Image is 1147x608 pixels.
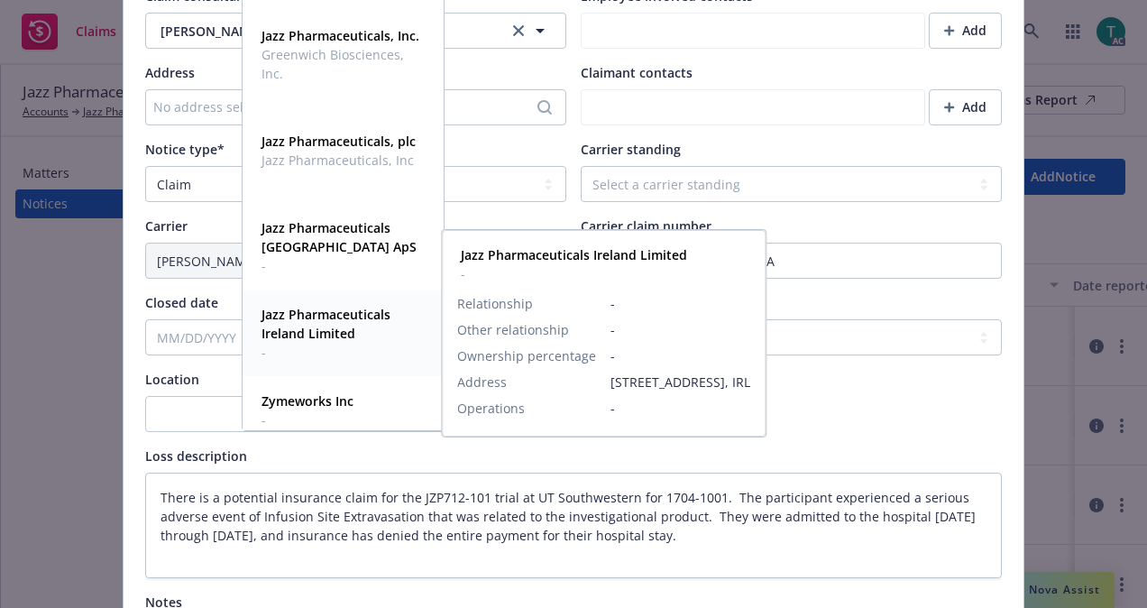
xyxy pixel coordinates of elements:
[145,473,1002,578] textarea: There is a potential insurance claim for the JZP712-101 trial at UT Southwestern for 1704-1001. T...
[457,294,533,313] span: Relationship
[581,64,693,81] span: Claimant contacts
[581,217,711,235] span: Carrier claim number
[262,306,390,342] strong: Jazz Pharmaceuticals Ireland Limited
[262,151,416,170] span: Jazz Pharmaceuticals, Inc
[145,141,225,158] span: Notice type*
[145,217,188,235] span: Carrier
[145,447,247,465] span: Loss description
[145,294,218,311] span: Closed date
[929,13,1002,49] button: Add
[262,256,421,275] span: -
[262,219,417,255] strong: Jazz Pharmaceuticals [GEOGRAPHIC_DATA] ApS
[944,14,986,48] div: Add
[944,90,986,124] div: Add
[610,320,750,339] span: -
[262,410,353,429] span: -
[457,346,596,365] span: Ownership percentage
[461,246,687,263] strong: Jazz Pharmaceuticals Ireland Limited
[145,13,566,49] button: [PERSON_NAME]clear selection
[537,100,552,115] svg: Search
[457,320,569,339] span: Other relationship
[153,97,540,116] div: No address selected
[610,399,750,418] span: -
[262,133,416,150] strong: Jazz Pharmaceuticals, plc
[262,27,419,44] strong: Jazz Pharmaceuticals, Inc.
[262,392,353,410] strong: Zymeworks Inc
[610,294,750,313] span: -
[581,141,681,158] span: Carrier standing
[457,373,507,392] span: Address
[161,22,492,41] span: [PERSON_NAME]
[262,45,421,83] span: Greenwich Biosciences, Inc.
[461,264,687,283] span: -
[508,20,529,41] a: clear selection
[146,320,542,355] input: MM/DD/YYYY
[929,89,1002,125] button: Add
[145,371,199,388] span: Location
[145,89,566,125] button: No address selected
[262,343,421,362] span: -
[145,64,195,81] span: Address
[610,346,750,365] span: -
[610,373,750,392] span: [STREET_ADDRESS], IRL
[457,399,525,418] span: Operations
